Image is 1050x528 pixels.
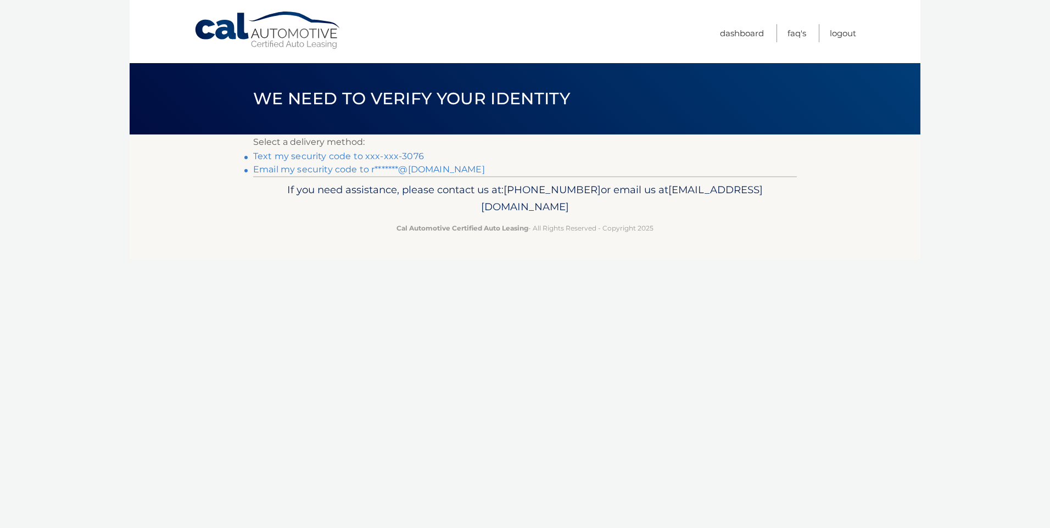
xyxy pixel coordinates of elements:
[787,24,806,42] a: FAQ's
[396,224,528,232] strong: Cal Automotive Certified Auto Leasing
[253,164,485,175] a: Email my security code to r*******@[DOMAIN_NAME]
[830,24,856,42] a: Logout
[720,24,764,42] a: Dashboard
[253,151,424,161] a: Text my security code to xxx-xxx-3076
[253,134,797,150] p: Select a delivery method:
[194,11,342,50] a: Cal Automotive
[504,183,601,196] span: [PHONE_NUMBER]
[253,88,570,109] span: We need to verify your identity
[260,222,790,234] p: - All Rights Reserved - Copyright 2025
[260,181,790,216] p: If you need assistance, please contact us at: or email us at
